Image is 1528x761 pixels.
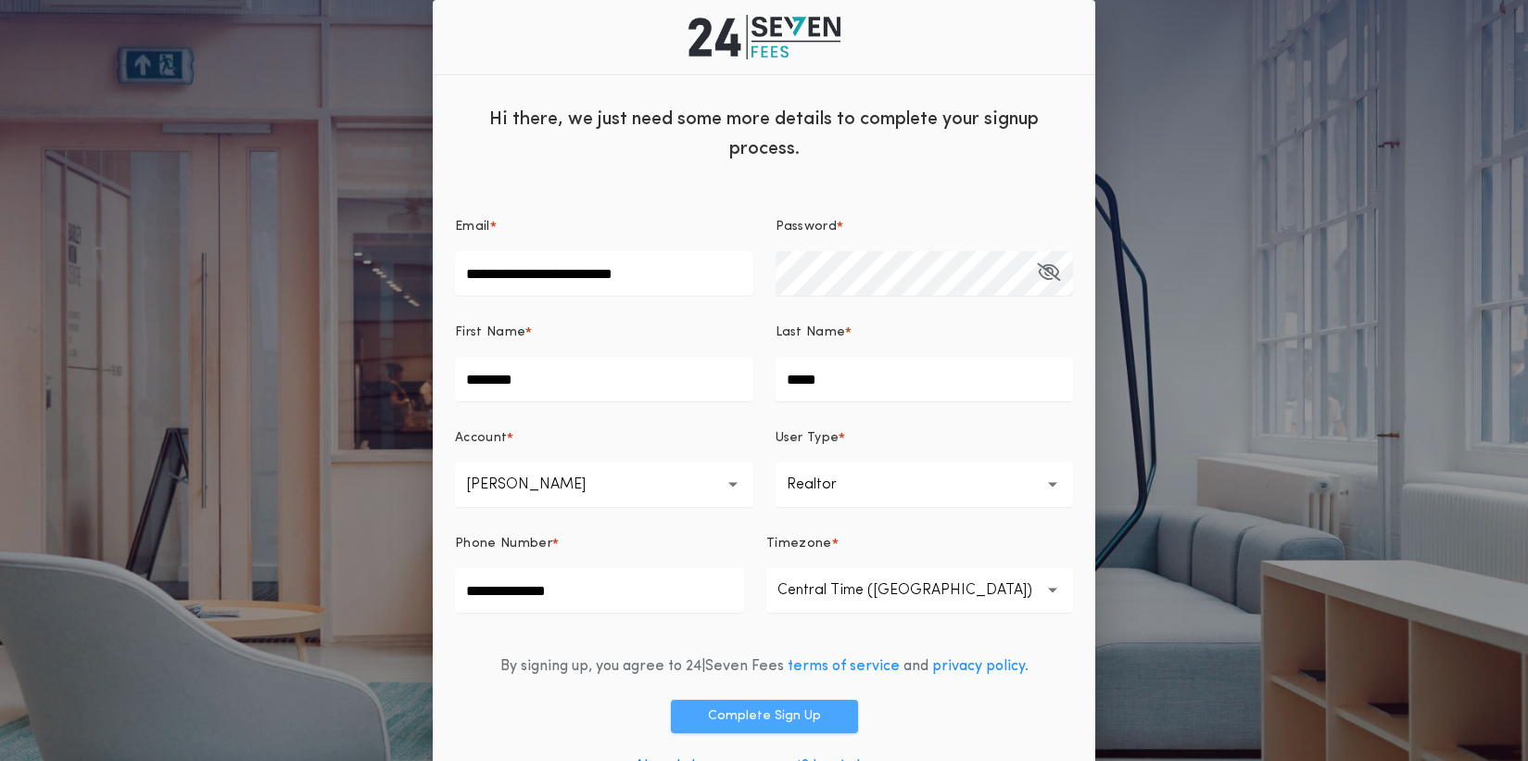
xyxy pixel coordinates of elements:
[455,251,753,296] input: Email*
[455,568,744,613] input: Phone Number*
[1037,251,1060,296] button: Password*
[788,659,900,674] a: terms of service
[776,251,1074,296] input: Password*
[455,463,753,507] button: [PERSON_NAME]
[455,429,507,448] p: Account
[500,655,1029,678] div: By signing up, you agree to 24|Seven Fees and
[671,700,858,733] button: Complete Sign Up
[776,429,840,448] p: User Type
[787,474,866,496] p: Realtor
[466,474,615,496] p: [PERSON_NAME]
[776,218,838,236] p: Password
[776,463,1074,507] button: Realtor
[776,357,1074,401] input: Last Name*
[455,357,753,401] input: First Name*
[688,15,840,59] img: org logo
[433,90,1095,173] div: Hi there, we just need some more details to complete your signup process.
[455,218,490,236] p: Email
[766,568,1073,613] button: Central Time ([GEOGRAPHIC_DATA])
[777,579,1062,602] p: Central Time ([GEOGRAPHIC_DATA])
[766,535,832,553] p: Timezone
[455,323,525,342] p: First Name
[455,535,552,553] p: Phone Number
[932,659,1029,674] a: privacy policy.
[776,323,846,342] p: Last Name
